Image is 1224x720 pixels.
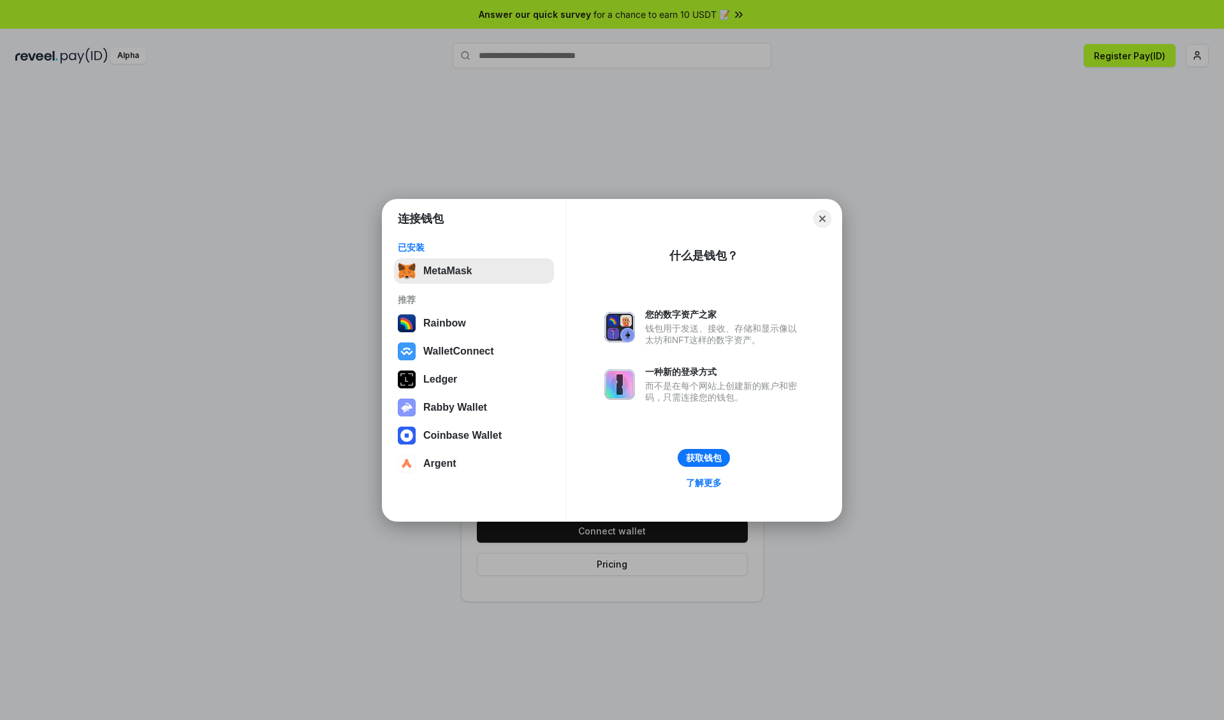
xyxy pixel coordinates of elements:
[423,318,466,329] div: Rainbow
[423,402,487,413] div: Rabby Wallet
[394,423,554,448] button: Coinbase Wallet
[678,474,729,491] a: 了解更多
[423,430,502,441] div: Coinbase Wallet
[394,258,554,284] button: MetaMask
[394,339,554,364] button: WalletConnect
[398,294,550,305] div: 推荐
[645,380,803,403] div: 而不是在每个网站上创建新的账户和密码，只需连接您的钱包。
[394,451,554,476] button: Argent
[604,369,635,400] img: svg+xml,%3Csvg%20xmlns%3D%22http%3A%2F%2Fwww.w3.org%2F2000%2Fsvg%22%20fill%3D%22none%22%20viewBox...
[645,309,803,320] div: 您的数字资产之家
[398,455,416,473] img: svg+xml,%3Csvg%20width%3D%2228%22%20height%3D%2228%22%20viewBox%3D%220%200%2028%2028%22%20fill%3D...
[398,314,416,332] img: svg+xml,%3Csvg%20width%3D%22120%22%20height%3D%22120%22%20viewBox%3D%220%200%20120%20120%22%20fil...
[669,248,738,263] div: 什么是钱包？
[604,312,635,342] img: svg+xml,%3Csvg%20xmlns%3D%22http%3A%2F%2Fwww.w3.org%2F2000%2Fsvg%22%20fill%3D%22none%22%20viewBox...
[398,427,416,444] img: svg+xml,%3Csvg%20width%3D%2228%22%20height%3D%2228%22%20viewBox%3D%220%200%2028%2028%22%20fill%3D...
[423,265,472,277] div: MetaMask
[398,262,416,280] img: svg+xml,%3Csvg%20fill%3D%22none%22%20height%3D%2233%22%20viewBox%3D%220%200%2035%2033%22%20width%...
[423,374,457,385] div: Ledger
[398,242,550,253] div: 已安装
[645,323,803,346] div: 钱包用于发送、接收、存储和显示像以太坊和NFT这样的数字资产。
[398,371,416,388] img: svg+xml,%3Csvg%20xmlns%3D%22http%3A%2F%2Fwww.w3.org%2F2000%2Fsvg%22%20width%3D%2228%22%20height%3...
[398,342,416,360] img: svg+xml,%3Csvg%20width%3D%2228%22%20height%3D%2228%22%20viewBox%3D%220%200%2028%2028%22%20fill%3D...
[678,449,730,467] button: 获取钱包
[813,210,831,228] button: Close
[394,311,554,336] button: Rainbow
[423,458,456,469] div: Argent
[686,477,722,489] div: 了解更多
[686,452,722,464] div: 获取钱包
[423,346,494,357] div: WalletConnect
[645,366,803,378] div: 一种新的登录方式
[394,367,554,392] button: Ledger
[398,211,444,226] h1: 连接钱包
[398,399,416,416] img: svg+xml,%3Csvg%20xmlns%3D%22http%3A%2F%2Fwww.w3.org%2F2000%2Fsvg%22%20fill%3D%22none%22%20viewBox...
[394,395,554,420] button: Rabby Wallet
